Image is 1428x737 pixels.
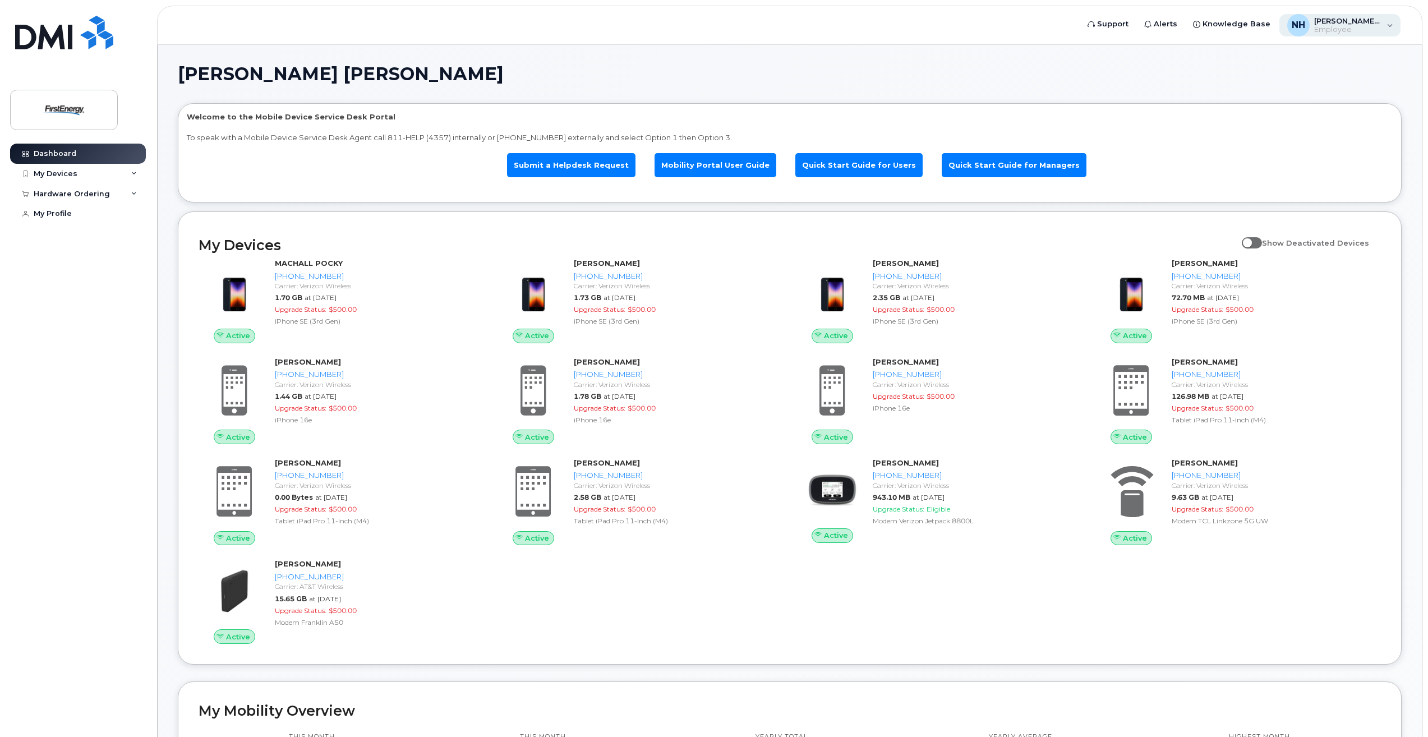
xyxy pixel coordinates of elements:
[275,316,480,326] div: iPhone SE (3rd Gen)
[574,271,779,282] div: [PHONE_NUMBER]
[1262,238,1369,247] span: Show Deactivated Devices
[187,132,1393,143] p: To speak with a Mobile Device Service Desk Agent call 811-HELP (4357) internally or [PHONE_NUMBER...
[525,330,549,341] span: Active
[873,316,1077,326] div: iPhone SE (3rd Gen)
[525,533,549,543] span: Active
[927,305,955,314] span: $500.00
[927,392,955,400] span: $500.00
[275,357,341,366] strong: [PERSON_NAME]
[178,66,504,82] span: [PERSON_NAME] [PERSON_NAME]
[796,357,1082,444] a: Active[PERSON_NAME][PHONE_NUMBER]Carrier: Verizon WirelessUpgrade Status:$500.00iPhone 16e
[275,618,480,627] div: Modem Franklin A50
[873,271,1077,282] div: [PHONE_NUMBER]
[1172,493,1199,501] span: 9.63 GB
[525,432,549,443] span: Active
[873,493,910,501] span: 943.10 MB
[655,153,776,177] a: Mobility Portal User Guide
[873,293,900,302] span: 2.35 GB
[329,505,357,513] span: $500.00
[1207,293,1239,302] span: at [DATE]
[1226,505,1254,513] span: $500.00
[199,559,484,644] a: Active[PERSON_NAME][PHONE_NUMBER]Carrier: AT&T Wireless15.65 GBat [DATE]Upgrade Status:$500.00Mod...
[275,392,302,400] span: 1.44 GB
[275,481,480,490] div: Carrier: Verizon Wireless
[208,264,261,317] img: image20231002-3703462-1angbar.jpeg
[199,458,484,545] a: Active[PERSON_NAME][PHONE_NUMBER]Carrier: Verizon Wireless0.00 Bytesat [DATE]Upgrade Status:$500....
[1226,404,1254,412] span: $500.00
[275,582,480,591] div: Carrier: AT&T Wireless
[873,259,939,268] strong: [PERSON_NAME]
[873,481,1077,490] div: Carrier: Verizon Wireless
[805,463,859,517] img: image20231002-3703462-zs44o9.jpeg
[305,293,337,302] span: at [DATE]
[796,258,1082,343] a: Active[PERSON_NAME][PHONE_NUMBER]Carrier: Verizon Wireless2.35 GBat [DATE]Upgrade Status:$500.00i...
[329,404,357,412] span: $500.00
[873,470,1077,481] div: [PHONE_NUMBER]
[275,380,480,389] div: Carrier: Verizon Wireless
[305,392,337,400] span: at [DATE]
[199,357,484,444] a: Active[PERSON_NAME][PHONE_NUMBER]Carrier: Verizon Wireless1.44 GBat [DATE]Upgrade Status:$500.00i...
[1172,458,1238,467] strong: [PERSON_NAME]
[1172,415,1376,425] div: Tablet iPad Pro 11-Inch (M4)
[498,357,783,444] a: Active[PERSON_NAME][PHONE_NUMBER]Carrier: Verizon Wireless1.78 GBat [DATE]Upgrade Status:$500.00i...
[873,505,924,513] span: Upgrade Status:
[805,264,859,317] img: image20231002-3703462-1angbar.jpeg
[873,281,1077,291] div: Carrier: Verizon Wireless
[942,153,1086,177] a: Quick Start Guide for Managers
[902,293,934,302] span: at [DATE]
[507,153,635,177] a: Submit a Helpdesk Request
[628,505,656,513] span: $500.00
[574,493,601,501] span: 2.58 GB
[795,153,923,177] a: Quick Start Guide for Users
[574,404,625,412] span: Upgrade Status:
[1172,516,1376,526] div: Modem TCL Linkzone 5G UW
[1379,688,1420,729] iframe: Messenger Launcher
[208,564,261,618] img: image20231002-3703462-1vzb8k.jpeg
[873,392,924,400] span: Upgrade Status:
[1242,232,1251,241] input: Show Deactivated Devices
[574,458,640,467] strong: [PERSON_NAME]
[275,293,302,302] span: 1.70 GB
[275,470,480,481] div: [PHONE_NUMBER]
[498,458,783,545] a: Active[PERSON_NAME][PHONE_NUMBER]Carrier: Verizon Wireless2.58 GBat [DATE]Upgrade Status:$500.00T...
[329,606,357,615] span: $500.00
[873,516,1077,526] div: Modem Verizon Jetpack 8800L
[1095,258,1381,343] a: Active[PERSON_NAME][PHONE_NUMBER]Carrier: Verizon Wireless72.70 MBat [DATE]Upgrade Status:$500.00...
[574,470,779,481] div: [PHONE_NUMBER]
[604,293,635,302] span: at [DATE]
[275,369,480,380] div: [PHONE_NUMBER]
[1172,505,1223,513] span: Upgrade Status:
[574,380,779,389] div: Carrier: Verizon Wireless
[498,258,783,343] a: Active[PERSON_NAME][PHONE_NUMBER]Carrier: Verizon Wireless1.73 GBat [DATE]Upgrade Status:$500.00i...
[226,533,250,543] span: Active
[199,258,484,343] a: ActiveMACHALL POCKY[PHONE_NUMBER]Carrier: Verizon Wireless1.70 GBat [DATE]Upgrade Status:$500.00i...
[1172,305,1223,314] span: Upgrade Status:
[604,392,635,400] span: at [DATE]
[1172,259,1238,268] strong: [PERSON_NAME]
[927,505,950,513] span: Eligible
[275,493,313,501] span: 0.00 Bytes
[275,404,326,412] span: Upgrade Status:
[796,458,1082,543] a: Active[PERSON_NAME][PHONE_NUMBER]Carrier: Verizon Wireless943.10 MBat [DATE]Upgrade Status:Eligib...
[275,595,307,603] span: 15.65 GB
[574,516,779,526] div: Tablet iPad Pro 11-Inch (M4)
[574,293,601,302] span: 1.73 GB
[1172,404,1223,412] span: Upgrade Status:
[275,259,343,268] strong: MACHALL POCKY
[1172,481,1376,490] div: Carrier: Verizon Wireless
[275,505,326,513] span: Upgrade Status:
[275,415,480,425] div: iPhone 16e
[574,392,601,400] span: 1.78 GB
[1172,392,1209,400] span: 126.98 MB
[309,595,341,603] span: at [DATE]
[1212,392,1243,400] span: at [DATE]
[1095,458,1381,545] a: Active[PERSON_NAME][PHONE_NUMBER]Carrier: Verizon Wireless9.63 GBat [DATE]Upgrade Status:$500.00M...
[329,305,357,314] span: $500.00
[315,493,347,501] span: at [DATE]
[873,357,939,366] strong: [PERSON_NAME]
[574,505,625,513] span: Upgrade Status:
[506,264,560,317] img: image20231002-3703462-1angbar.jpeg
[1172,293,1205,302] span: 72.70 MB
[199,237,1236,254] h2: My Devices
[1123,432,1147,443] span: Active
